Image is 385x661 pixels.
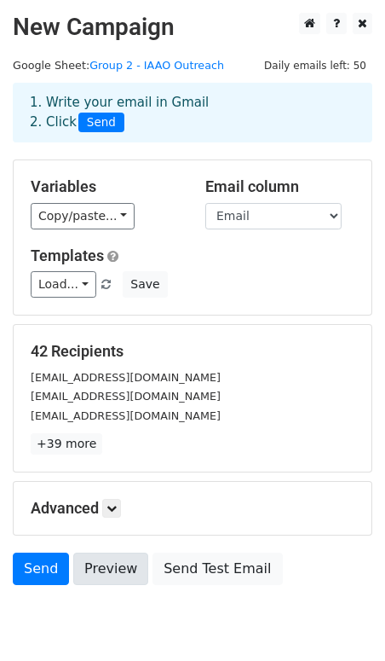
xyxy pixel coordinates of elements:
[31,433,102,455] a: +39 more
[205,177,354,196] h5: Email column
[13,13,372,42] h2: New Campaign
[89,59,224,72] a: Group 2 - IAAO Outreach
[258,59,372,72] a: Daily emails left: 50
[31,177,180,196] h5: Variables
[17,93,368,132] div: 1. Write your email in Gmail 2. Click
[31,246,104,264] a: Templates
[31,342,354,361] h5: 42 Recipients
[13,59,224,72] small: Google Sheet:
[123,271,167,298] button: Save
[78,113,124,133] span: Send
[152,553,282,585] a: Send Test Email
[73,553,148,585] a: Preview
[300,579,385,661] iframe: Chat Widget
[13,553,69,585] a: Send
[31,390,221,403] small: [EMAIL_ADDRESS][DOMAIN_NAME]
[31,203,135,229] a: Copy/paste...
[31,371,221,384] small: [EMAIL_ADDRESS][DOMAIN_NAME]
[258,56,372,75] span: Daily emails left: 50
[31,499,354,518] h5: Advanced
[31,271,96,298] a: Load...
[31,409,221,422] small: [EMAIL_ADDRESS][DOMAIN_NAME]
